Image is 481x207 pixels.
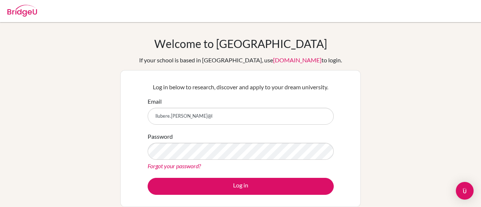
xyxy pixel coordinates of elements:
[456,182,474,200] div: Open Intercom Messenger
[148,178,334,195] button: Log in
[154,37,327,50] h1: Welcome to [GEOGRAPHIC_DATA]
[139,56,342,65] div: If your school is based in [GEOGRAPHIC_DATA], use to login.
[148,83,334,92] p: Log in below to research, discover and apply to your dream university.
[148,97,162,106] label: Email
[7,5,37,17] img: Bridge-U
[273,56,322,63] a: [DOMAIN_NAME]
[148,132,173,141] label: Password
[148,162,201,169] a: Forgot your password?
